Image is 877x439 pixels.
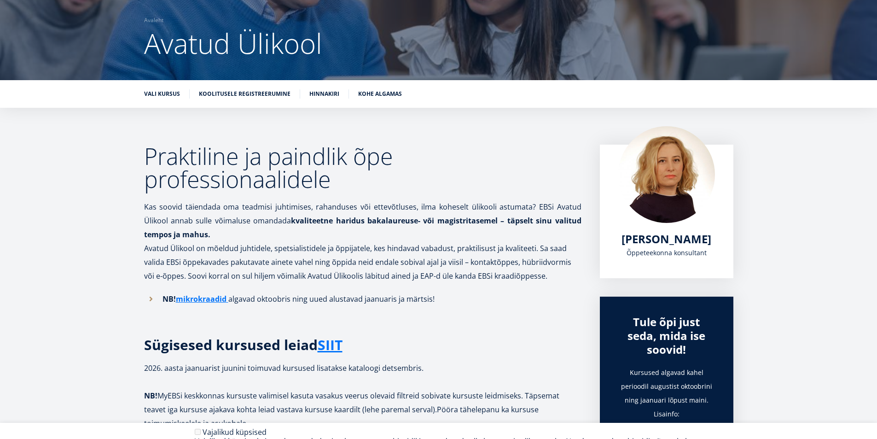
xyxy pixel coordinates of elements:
[621,232,711,246] a: [PERSON_NAME]
[621,231,711,246] span: [PERSON_NAME]
[144,16,163,25] a: Avaleht
[219,0,248,9] span: First name
[144,24,322,62] span: Avatud Ülikool
[144,216,581,240] strong: kvaliteetne haridus bakalaureuse- või magistritasemel – täpselt sinu valitud tempos ja mahus.
[203,427,267,437] label: Vajalikud küpsised
[176,292,183,306] a: m
[144,89,180,99] a: Vali kursus
[199,89,290,99] a: Koolitusele registreerumine
[618,246,715,260] div: Õppeteekonna konsultant
[163,294,228,304] strong: NB!
[358,89,402,99] a: Kohe algamas
[144,335,343,354] strong: Sügisesed kursused leiad
[144,361,581,430] p: 2026. aasta jaanuarist juunini toimuvad kursused lisatakse kataloogi detsembris. MyEBSi keskkonna...
[183,292,227,306] a: ikrokraadid
[144,391,157,401] strong: NB!
[618,315,715,357] div: Tule õpi just seda, mida ise soovid!
[618,126,715,223] img: Kadri Osula Learning Journey Advisor
[144,241,581,283] p: Avatud Ülikool on mõeldud juhtidele, spetsialistidele ja õppijatele, kes hindavad vabadust, prakt...
[144,200,581,241] p: Kas soovid täiendada oma teadmisi juhtimises, rahanduses või ettevõtluses, ilma koheselt ülikooli...
[144,292,581,306] li: algavad oktoobris ning uued alustavad jaanuaris ja märtsis!
[144,145,581,191] h2: Praktiline ja paindlik õpe professionaalidele
[309,89,339,99] a: Hinnakiri
[318,338,343,352] a: SIIT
